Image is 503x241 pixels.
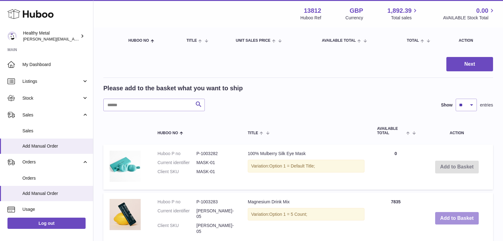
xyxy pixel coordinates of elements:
div: Variation: [248,208,364,221]
div: Currency [346,15,363,21]
dt: Client SKU [157,223,196,234]
dt: Huboo P no [157,199,196,205]
div: Action [459,39,487,43]
strong: 13812 [304,7,321,15]
span: Sales [22,128,88,134]
button: Add to Basket [435,212,479,225]
span: Huboo no [157,131,178,135]
span: AVAILABLE Total [377,127,405,135]
dd: [PERSON_NAME]-05 [196,208,235,220]
h2: Please add to the basket what you want to ship [103,84,243,92]
span: Title [186,39,197,43]
span: Orders [22,175,88,181]
img: Magnesium Drink Mix [110,199,141,230]
span: Stock [22,95,82,101]
span: entries [480,102,493,108]
span: 0.00 [476,7,488,15]
button: Next [446,57,493,72]
dd: MASK-01 [196,160,235,166]
dd: P-1003283 [196,199,235,205]
dt: Current identifier [157,208,196,220]
dd: MASK-01 [196,169,235,175]
th: Action [421,120,493,141]
span: Add Manual Order [22,191,88,196]
span: [PERSON_NAME][EMAIL_ADDRESS][DOMAIN_NAME] [23,36,125,41]
span: Sales [22,112,82,118]
div: Huboo Ref [300,15,321,21]
a: 1,892.39 Total sales [388,7,419,21]
span: Option 1 = 5 Count; [269,212,307,217]
span: 1,892.39 [388,7,412,15]
span: Total sales [391,15,419,21]
a: 0.00 AVAILABLE Stock Total [443,7,496,21]
span: Orders [22,159,82,165]
dt: Client SKU [157,169,196,175]
img: jose@healthy-metal.com [7,31,17,41]
div: Healthy Metal [23,30,79,42]
span: Total [407,39,419,43]
span: Unit Sales Price [236,39,270,43]
span: AVAILABLE Stock Total [443,15,496,21]
td: 100% Mulberry Silk Eye Mask [242,144,371,190]
dt: Huboo P no [157,151,196,157]
span: Option 1 = Default Title; [269,163,315,168]
span: AVAILABLE Total [322,39,356,43]
label: Show [441,102,453,108]
span: Usage [22,206,88,212]
dd: [PERSON_NAME]-05 [196,223,235,234]
dd: P-1003282 [196,151,235,157]
a: Log out [7,218,86,229]
span: Listings [22,78,82,84]
span: Huboo no [129,39,149,43]
div: Variation: [248,160,364,172]
span: Add Manual Order [22,143,88,149]
strong: GBP [350,7,363,15]
span: Title [248,131,258,135]
img: 100% Mulberry Silk Eye Mask [110,151,141,182]
span: My Dashboard [22,62,88,68]
dt: Current identifier [157,160,196,166]
td: 0 [371,144,421,190]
